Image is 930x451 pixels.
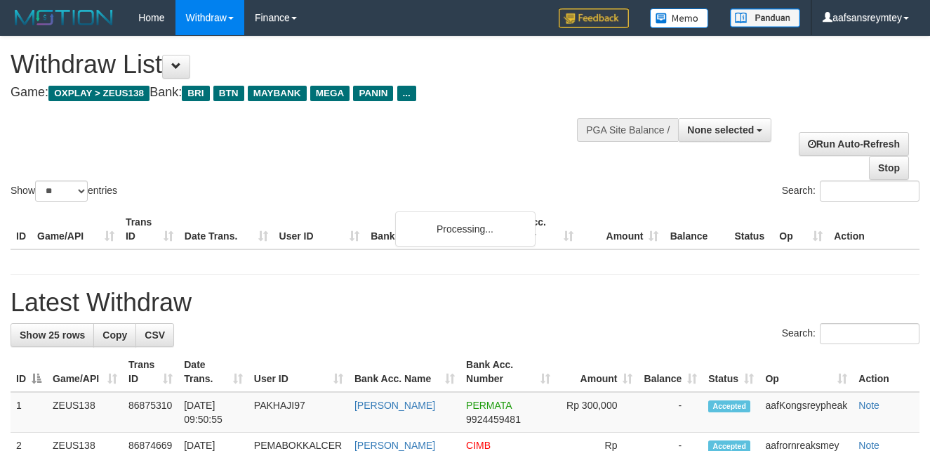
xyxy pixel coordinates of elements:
th: Amount: activate to sort column ascending [556,352,639,392]
a: Note [858,440,879,451]
label: Search: [782,181,919,202]
th: Bank Acc. Number: activate to sort column ascending [460,352,556,392]
th: Trans ID [120,209,179,249]
span: PERMATA [466,400,512,411]
div: PGA Site Balance / [577,118,678,142]
td: [DATE] 09:50:55 [178,392,248,433]
td: 1 [11,392,47,433]
th: Status [729,209,773,249]
th: User ID: activate to sort column ascending [248,352,349,392]
span: CIMB [466,440,491,451]
th: Trans ID: activate to sort column ascending [123,352,178,392]
div: Processing... [395,211,536,247]
td: aafKongsreypheak [759,392,853,433]
button: None selected [678,118,771,142]
span: CSV [145,329,165,341]
th: Date Trans.: activate to sort column ascending [178,352,248,392]
th: Op [773,209,828,249]
th: Bank Acc. Number [493,209,579,249]
span: Show 25 rows [20,329,85,341]
a: [PERSON_NAME] [354,400,435,411]
span: PANIN [353,86,393,101]
a: Show 25 rows [11,323,94,347]
th: Op: activate to sort column ascending [759,352,853,392]
img: Feedback.jpg [559,8,629,28]
a: CSV [135,323,174,347]
th: Action [853,352,919,392]
th: Balance: activate to sort column ascending [638,352,703,392]
h1: Withdraw List [11,51,606,79]
th: Date Trans. [179,209,274,249]
a: Run Auto-Refresh [799,132,909,156]
th: Game/API: activate to sort column ascending [47,352,123,392]
td: ZEUS138 [47,392,123,433]
span: Copy [102,329,127,341]
th: ID: activate to sort column descending [11,352,47,392]
span: MEGA [310,86,350,101]
th: Status: activate to sort column ascending [703,352,759,392]
span: OXPLAY > ZEUS138 [48,86,150,101]
img: panduan.png [730,8,800,27]
select: Showentries [35,181,88,202]
th: Bank Acc. Name [365,209,493,249]
th: Bank Acc. Name: activate to sort column ascending [349,352,460,392]
h4: Game: Bank: [11,86,606,100]
span: BTN [213,86,244,101]
th: Action [828,209,919,249]
img: MOTION_logo.png [11,7,117,28]
a: Copy [93,323,136,347]
input: Search: [820,323,919,344]
th: User ID [274,209,366,249]
th: Game/API [32,209,120,249]
h1: Latest Withdraw [11,289,919,317]
span: ... [397,86,416,101]
span: None selected [687,124,754,136]
td: - [638,392,703,433]
span: Accepted [708,400,750,412]
img: Button%20Memo.svg [650,8,709,28]
a: Stop [869,156,909,180]
span: MAYBANK [248,86,307,101]
th: Amount [579,209,665,249]
td: PAKHAJI97 [248,392,349,433]
label: Show entries [11,181,117,202]
th: ID [11,209,32,249]
span: BRI [182,86,209,101]
td: 86875310 [123,392,178,433]
span: Copy 9924459481 to clipboard [466,414,521,425]
th: Balance [664,209,729,249]
label: Search: [782,323,919,344]
td: Rp 300,000 [556,392,639,433]
input: Search: [820,181,919,202]
a: Note [858,400,879,411]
